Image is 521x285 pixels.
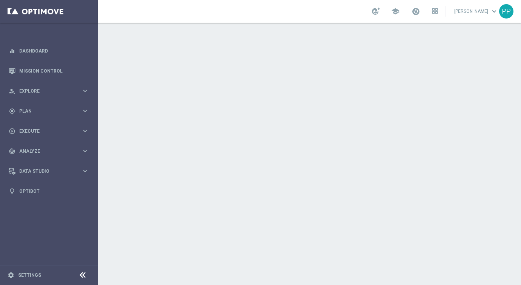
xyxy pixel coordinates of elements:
[19,41,89,61] a: Dashboard
[499,4,513,19] div: PP
[18,273,41,277] a: Settings
[391,7,400,15] span: school
[9,188,15,195] i: lightbulb
[9,88,81,94] div: Explore
[8,188,89,194] button: lightbulb Optibot
[8,128,89,134] button: play_circle_outline Execute keyboard_arrow_right
[81,87,89,94] i: keyboard_arrow_right
[81,167,89,175] i: keyboard_arrow_right
[9,128,81,135] div: Execute
[9,88,15,94] i: person_search
[8,88,89,94] button: person_search Explore keyboard_arrow_right
[9,148,15,155] i: track_changes
[81,147,89,155] i: keyboard_arrow_right
[490,7,498,15] span: keyboard_arrow_down
[9,48,15,54] i: equalizer
[19,61,89,81] a: Mission Control
[8,272,14,279] i: settings
[9,181,89,201] div: Optibot
[8,108,89,114] button: gps_fixed Plan keyboard_arrow_right
[9,41,89,61] div: Dashboard
[19,169,81,173] span: Data Studio
[81,127,89,135] i: keyboard_arrow_right
[81,107,89,115] i: keyboard_arrow_right
[8,168,89,174] button: Data Studio keyboard_arrow_right
[453,6,499,17] a: [PERSON_NAME]keyboard_arrow_down
[19,181,89,201] a: Optibot
[8,148,89,154] button: track_changes Analyze keyboard_arrow_right
[19,109,81,113] span: Plan
[9,108,81,115] div: Plan
[9,168,81,175] div: Data Studio
[9,148,81,155] div: Analyze
[19,149,81,153] span: Analyze
[19,89,81,93] span: Explore
[8,68,89,74] button: Mission Control
[9,108,15,115] i: gps_fixed
[9,61,89,81] div: Mission Control
[8,48,89,54] button: equalizer Dashboard
[19,129,81,133] span: Execute
[9,128,15,135] i: play_circle_outline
